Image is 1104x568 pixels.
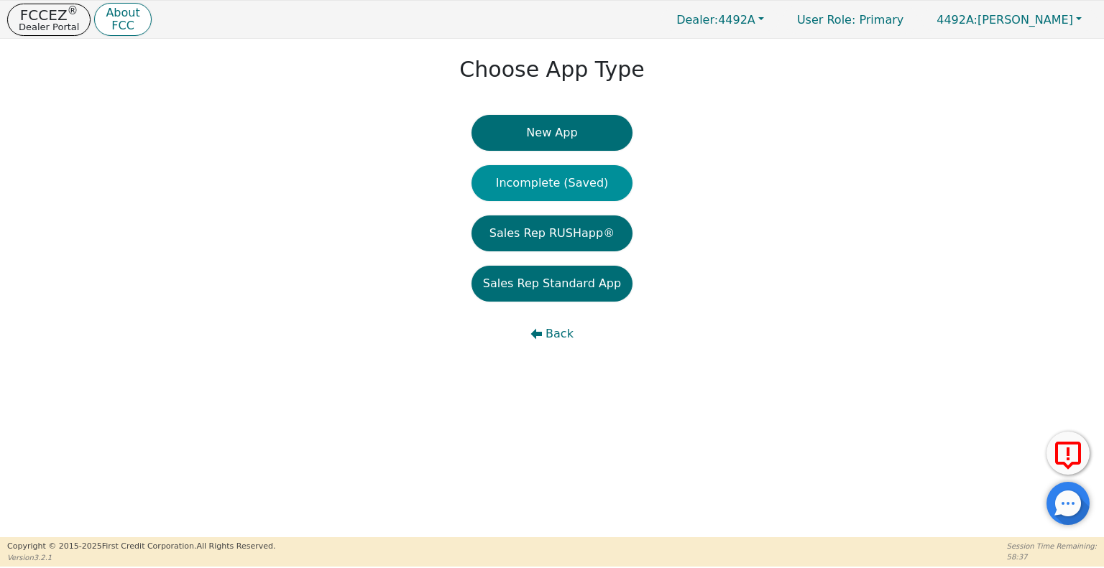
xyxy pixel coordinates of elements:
[7,552,275,563] p: Version 3.2.1
[471,266,632,302] button: Sales Rep Standard App
[937,13,977,27] span: 4492A:
[19,22,79,32] p: Dealer Portal
[546,325,574,343] span: Back
[196,541,275,551] span: All Rights Reserved.
[471,115,632,151] button: New App
[7,4,91,36] button: FCCEZ®Dealer Portal
[106,20,139,32] p: FCC
[783,6,918,34] a: User Role: Primary
[937,13,1073,27] span: [PERSON_NAME]
[471,165,632,201] button: Incomplete (Saved)
[797,13,855,27] span: User Role :
[106,7,139,19] p: About
[471,316,632,352] button: Back
[471,215,632,251] button: Sales Rep RUSHapp®
[921,9,1097,31] button: 4492A:[PERSON_NAME]
[676,13,718,27] span: Dealer:
[1007,541,1097,551] p: Session Time Remaining:
[783,6,918,34] p: Primary
[459,57,644,83] h1: Choose App Type
[68,4,78,17] sup: ®
[676,13,755,27] span: 4492A
[94,3,151,37] button: AboutFCC
[661,9,779,31] button: Dealer:4492A
[1046,432,1090,475] button: Report Error to FCC
[7,541,275,553] p: Copyright © 2015- 2025 First Credit Corporation.
[1007,551,1097,562] p: 58:37
[19,8,79,22] p: FCCEZ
